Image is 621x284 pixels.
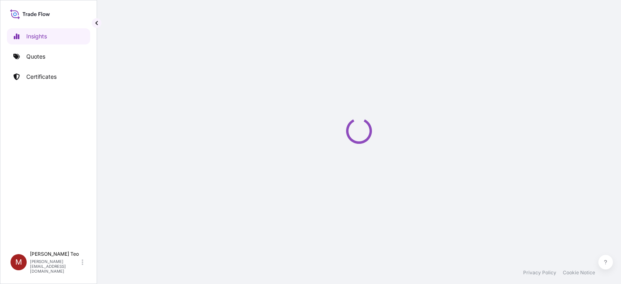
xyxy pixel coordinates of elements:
span: M [15,258,22,266]
a: Cookie Notice [563,269,595,276]
p: Insights [26,32,47,40]
p: Quotes [26,53,45,61]
a: Quotes [7,48,90,65]
p: [PERSON_NAME] Teo [30,251,80,257]
a: Privacy Policy [523,269,556,276]
p: Certificates [26,73,57,81]
p: [PERSON_NAME][EMAIL_ADDRESS][DOMAIN_NAME] [30,259,80,273]
a: Insights [7,28,90,44]
a: Certificates [7,69,90,85]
